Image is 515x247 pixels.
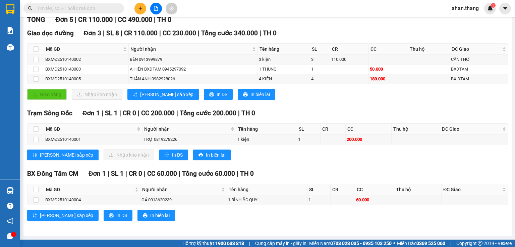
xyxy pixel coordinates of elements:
[75,15,76,24] span: |
[7,203,13,209] span: question-circle
[308,197,329,203] div: 1
[89,170,106,177] span: Đơn 1
[44,74,129,84] td: BXMĐ2510140005
[227,184,307,195] th: Tên hàng
[78,15,113,24] span: CR 110.000
[331,184,355,195] th: CR
[102,109,103,117] span: |
[259,66,308,73] div: 1 THÙNG
[450,240,451,247] span: |
[263,29,277,37] span: TH 0
[370,76,407,82] div: 180.000
[478,241,482,246] span: copyright
[355,184,394,195] th: CC
[217,91,227,98] span: In DS
[106,29,119,37] span: SL 8
[27,89,67,100] button: uploadGiao hàng
[127,89,199,100] button: sort-ascending[PERSON_NAME] sắp xếp
[241,109,255,117] span: TH 0
[150,3,162,14] button: file-add
[330,44,369,55] th: CR
[84,29,102,37] span: Đơn 3
[182,170,235,177] span: Tổng cước 60.000
[193,150,231,160] button: printerIn biên lai
[130,66,257,73] div: A HIỀN BXDTAM 0945297092
[311,66,329,73] div: 1
[144,125,229,133] span: Người nhận
[330,241,392,246] strong: 0708 023 035 - 0935 103 250
[250,91,270,98] span: In biên lai
[137,210,175,221] button: printerIn biên lai
[125,170,127,177] span: |
[298,136,319,143] div: 1
[310,44,330,55] th: SL
[499,3,511,14] button: caret-down
[147,170,177,177] span: CC 60.000
[7,218,13,224] span: notification
[44,135,142,145] td: BXMĐ2510140001
[259,76,308,82] div: 4 KIỆN
[249,240,250,247] span: |
[392,124,440,135] th: Thu hộ
[356,197,393,203] div: 60.000
[129,170,142,177] span: CR 0
[198,29,199,37] span: |
[180,109,236,117] span: Tổng cước 200.000
[309,240,392,247] span: Miền Nam
[215,241,244,246] strong: 1900 633 818
[204,89,233,100] button: printerIn DS
[142,186,220,193] span: Người nhận
[297,124,321,135] th: SL
[346,124,392,135] th: CC
[154,15,156,24] span: |
[114,15,116,24] span: |
[108,170,109,177] span: |
[159,29,161,37] span: |
[442,125,501,133] span: ĐC Giao
[44,65,129,74] td: BXMĐ2510140003
[33,213,37,218] span: sort-ascending
[123,109,136,117] span: CR 0
[140,91,193,98] span: [PERSON_NAME] sắp xếp
[105,109,118,117] span: SL 1
[45,136,141,143] div: BXMĐ2510140001
[130,76,257,82] div: TUẤN ANH 0982928026
[124,29,158,37] span: CR 110.000
[416,241,445,246] strong: 0369 525 060
[259,56,308,63] div: 3 kiện
[452,45,501,53] span: ĐC Giao
[502,5,508,11] span: caret-down
[157,15,171,24] span: TH 0
[179,170,180,177] span: |
[130,56,257,63] div: BỀN 0913999879
[133,92,137,97] span: sort-ascending
[166,3,177,14] button: aim
[491,3,496,8] sup: 1
[6,4,14,14] img: logo-vxr
[150,212,170,219] span: In biên lai
[331,56,367,63] div: 110.000
[7,187,14,194] img: warehouse-icon
[237,170,238,177] span: |
[321,124,346,135] th: CR
[240,170,254,177] span: TH 0
[451,76,507,82] div: BX DTAM
[209,92,214,97] span: printer
[311,56,329,63] div: 3
[451,56,507,63] div: CẦN THƠ
[40,151,93,159] span: [PERSON_NAME] sắp xếp
[33,153,37,158] span: sort-ascending
[169,6,174,11] span: aim
[109,213,114,218] span: printer
[307,184,330,195] th: SL
[347,136,390,143] div: 200.000
[443,186,501,193] span: ĐC Giao
[397,240,445,247] span: Miền Bắc
[370,66,407,73] div: 50.000
[394,184,442,195] th: Thu hộ
[237,136,296,143] div: 1 kiện
[134,3,146,14] button: plus
[154,6,158,11] span: file-add
[198,153,203,158] span: printer
[45,197,139,203] div: BXMĐ2510140004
